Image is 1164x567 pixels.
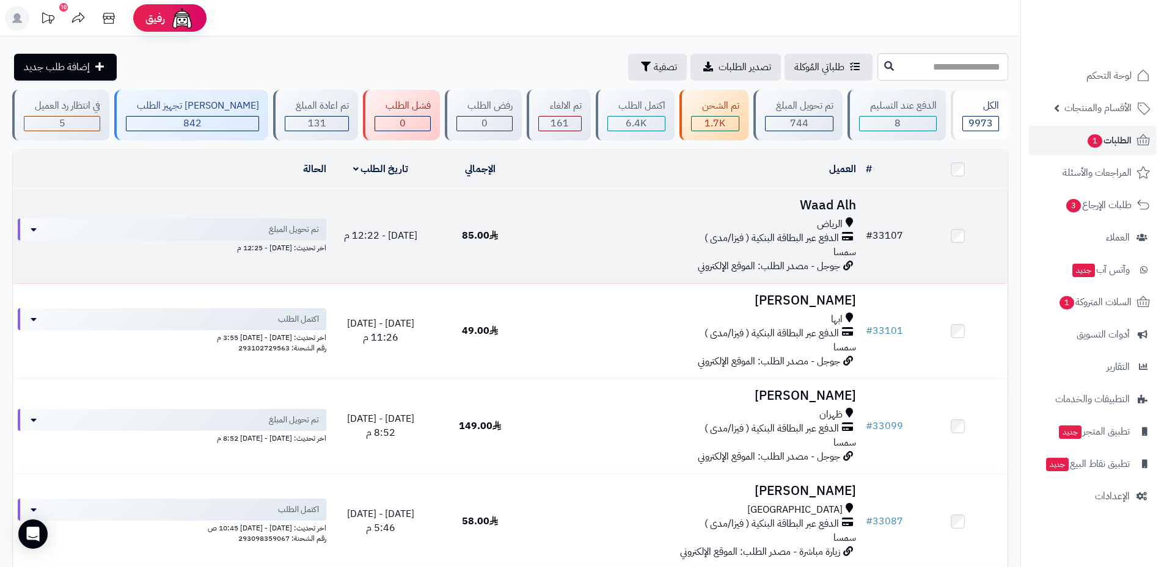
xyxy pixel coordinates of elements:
span: جوجل - مصدر الطلب: الموقع الإلكتروني [698,449,840,464]
span: لوحة التحكم [1086,67,1132,84]
a: تم تحويل المبلغ 744 [751,90,845,140]
span: # [866,228,873,243]
span: 8 [895,116,901,131]
a: في انتظار رد العميل 5 [10,90,112,140]
span: جديد [1059,425,1082,439]
a: #33101 [866,323,903,338]
div: تم تحويل المبلغ [765,99,833,113]
h3: [PERSON_NAME] [535,484,856,498]
span: 0 [481,116,488,131]
div: 10 [59,3,68,12]
span: الدفع عبر البطاقة البنكية ( فيزا/مدى ) [705,517,839,531]
div: 842 [126,117,258,131]
span: جديد [1072,264,1095,277]
span: # [866,514,873,529]
a: أدوات التسويق [1028,320,1157,349]
span: 58.00 [462,514,498,529]
div: في انتظار رد العميل [24,99,100,113]
span: جوجل - مصدر الطلب: الموقع الإلكتروني [698,354,840,369]
a: طلبات الإرجاع3 [1028,190,1157,220]
span: 9973 [968,116,993,131]
span: 5 [59,116,65,131]
a: تصدير الطلبات [690,54,781,81]
a: # [866,162,872,176]
span: سمسا [833,245,856,259]
a: الدفع عند التسليم 8 [845,90,948,140]
div: فشل الطلب [375,99,431,113]
a: #33087 [866,514,903,529]
a: [PERSON_NAME] تجهيز الطلب 842 [112,90,271,140]
span: العملاء [1106,229,1130,246]
a: تم الالغاء 161 [524,90,593,140]
span: إضافة طلب جديد [24,60,90,74]
span: # [866,323,873,338]
a: العميل [829,162,856,176]
h3: Waad Alh [535,198,856,212]
div: اخر تحديث: [DATE] - [DATE] 3:55 م [18,330,326,343]
a: المراجعات والأسئلة [1028,158,1157,187]
span: [GEOGRAPHIC_DATA] [747,503,843,517]
span: 0 [400,116,406,131]
div: رفض الطلب [456,99,513,113]
span: 49.00 [462,323,498,338]
div: الكل [962,99,999,113]
a: الإعدادات [1028,482,1157,511]
span: أدوات التسويق [1077,326,1130,343]
a: رفض الطلب 0 [442,90,524,140]
div: Open Intercom Messenger [18,519,48,549]
a: الحالة [303,162,326,176]
span: تم تحويل المبلغ [269,414,319,426]
span: سمسا [833,530,856,545]
a: #33099 [866,419,903,433]
span: 842 [183,116,202,131]
div: 131 [285,117,348,131]
div: اكتمل الطلب [607,99,665,113]
span: رقم الشحنة: 293102729563 [238,342,326,353]
a: الإجمالي [465,162,496,176]
span: 161 [551,116,569,131]
a: اكتمل الطلب 6.4K [593,90,677,140]
h3: [PERSON_NAME] [535,389,856,403]
span: [DATE] - [DATE] 5:46 م [347,507,414,535]
div: 6361 [608,117,665,131]
span: 1 [1059,295,1075,309]
a: تطبيق نقاط البيعجديد [1028,449,1157,479]
a: التطبيقات والخدمات [1028,385,1157,414]
div: 5 [24,117,100,131]
span: الدفع عبر البطاقة البنكية ( فيزا/مدى ) [705,327,839,341]
span: رقم الشحنة: 293098359067 [238,533,326,544]
h3: [PERSON_NAME] [535,294,856,308]
span: سمسا [833,340,856,355]
span: [DATE] - [DATE] 8:52 م [347,411,414,440]
a: تم اعادة المبلغ 131 [271,90,361,140]
span: الرياض [817,217,843,231]
span: التطبيقات والخدمات [1055,391,1130,408]
div: تم اعادة المبلغ [285,99,349,113]
span: تصدير الطلبات [719,60,771,74]
span: الإعدادات [1095,488,1130,505]
span: ظهران [819,408,843,422]
span: جوجل - مصدر الطلب: الموقع الإلكتروني [698,259,840,273]
span: وآتس آب [1071,261,1130,278]
div: 1721 [692,117,739,131]
a: الطلبات1 [1028,126,1157,155]
span: سمسا [833,435,856,450]
span: ابها [831,312,843,327]
span: # [866,419,873,433]
div: اخر تحديث: [DATE] - [DATE] 8:52 م [18,431,326,444]
a: لوحة التحكم [1028,61,1157,90]
span: الدفع عبر البطاقة البنكية ( فيزا/مدى ) [705,422,839,436]
a: فشل الطلب 0 [361,90,442,140]
span: زيارة مباشرة - مصدر الطلب: الموقع الإلكتروني [680,544,840,559]
div: اخر تحديث: [DATE] - 12:25 م [18,240,326,253]
span: [DATE] - 12:22 م [344,228,417,243]
span: جديد [1046,458,1069,471]
div: 0 [457,117,512,131]
a: تم الشحن 1.7K [677,90,751,140]
a: تحديثات المنصة [32,6,63,34]
span: 3 [1066,198,1082,212]
span: السلات المتروكة [1058,294,1132,311]
span: الأقسام والمنتجات [1064,99,1132,117]
span: تطبيق المتجر [1058,423,1130,440]
span: طلبات الإرجاع [1065,197,1132,214]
